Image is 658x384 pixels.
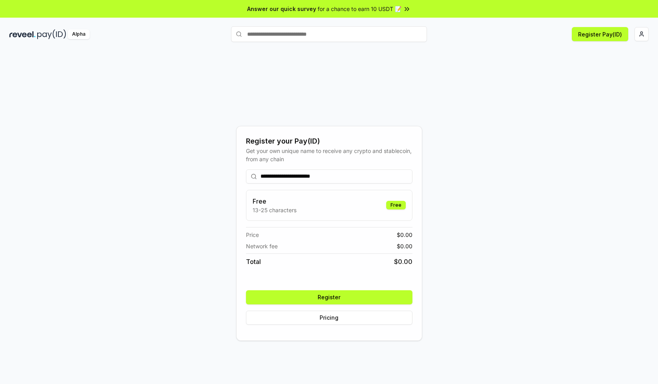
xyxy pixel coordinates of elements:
div: Free [386,201,406,209]
span: Network fee [246,242,278,250]
p: 13-25 characters [253,206,296,214]
span: $ 0.00 [397,231,412,239]
div: Alpha [68,29,90,39]
button: Register [246,290,412,304]
button: Pricing [246,311,412,325]
h3: Free [253,197,296,206]
img: pay_id [37,29,66,39]
span: Price [246,231,259,239]
span: Total [246,257,261,266]
button: Register Pay(ID) [572,27,628,41]
img: reveel_dark [9,29,36,39]
span: $ 0.00 [394,257,412,266]
div: Register your Pay(ID) [246,136,412,147]
span: Answer our quick survey [247,5,316,13]
span: $ 0.00 [397,242,412,250]
span: for a chance to earn 10 USDT 📝 [318,5,401,13]
div: Get your own unique name to receive any crypto and stablecoin, from any chain [246,147,412,163]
